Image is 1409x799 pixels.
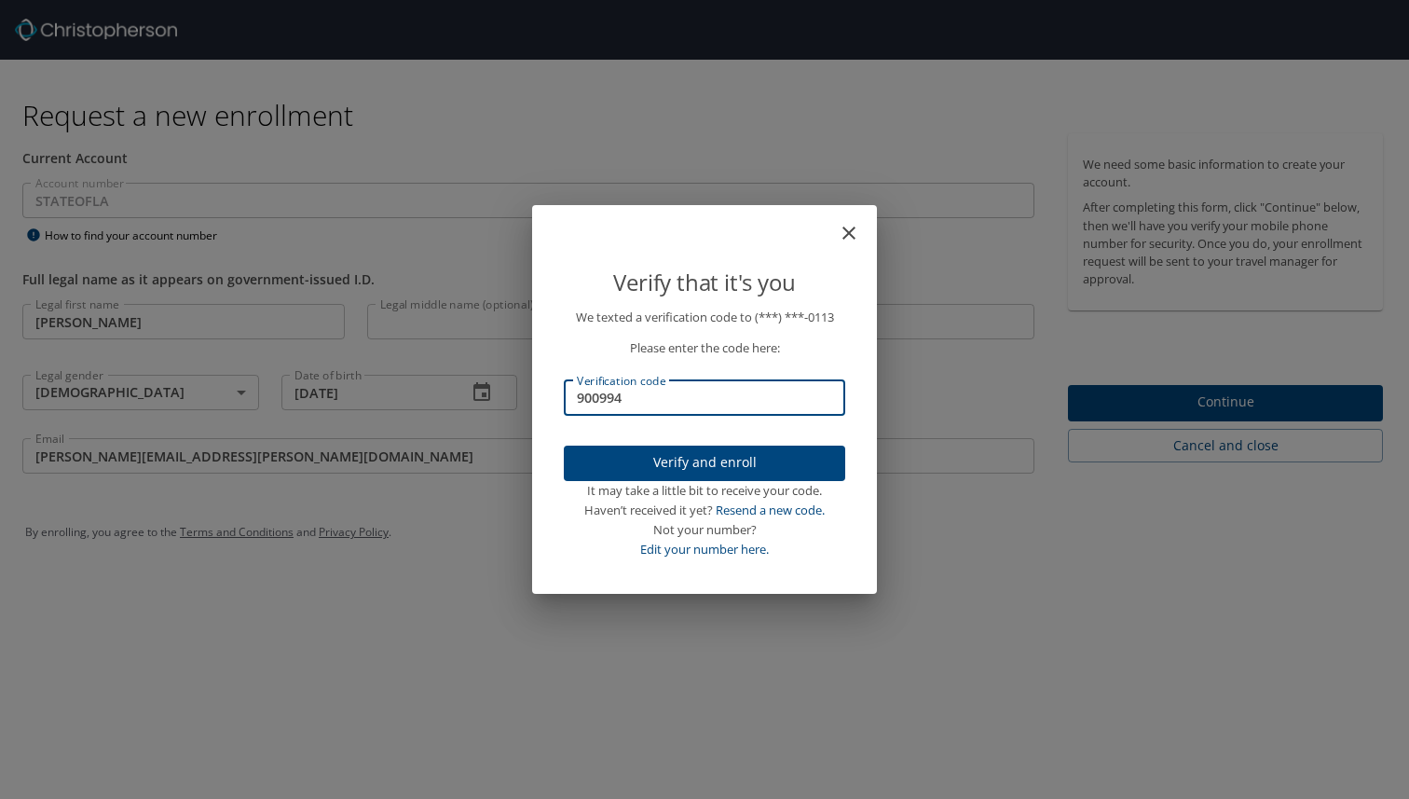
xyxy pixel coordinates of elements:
[847,213,869,235] button: close
[579,451,830,475] span: Verify and enroll
[564,501,845,520] div: Haven’t received it yet?
[564,338,845,358] p: Please enter the code here:
[716,502,825,518] a: Resend a new code.
[564,308,845,327] p: We texted a verification code to (***) ***- 0113
[564,446,845,482] button: Verify and enroll
[564,520,845,540] div: Not your number?
[564,481,845,501] div: It may take a little bit to receive your code.
[640,541,769,558] a: Edit your number here.
[564,265,845,300] p: Verify that it's you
